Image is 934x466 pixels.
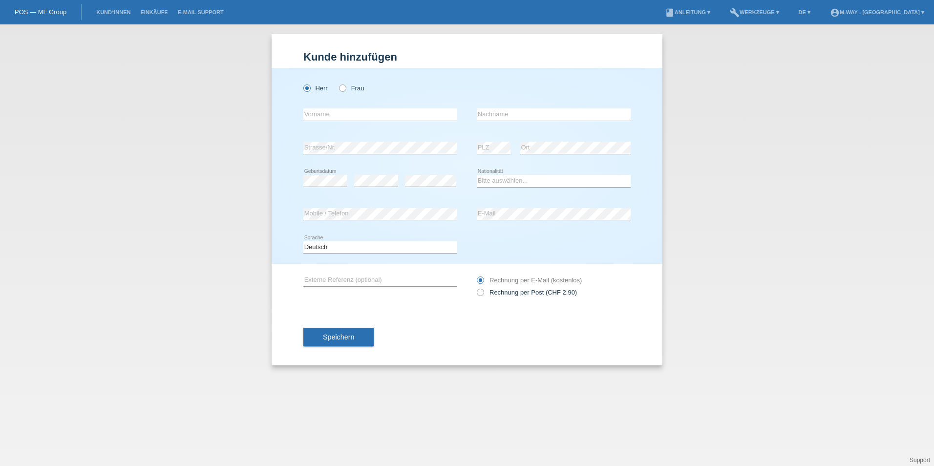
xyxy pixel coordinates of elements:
a: bookAnleitung ▾ [660,9,715,15]
span: Speichern [323,333,354,341]
input: Rechnung per E-Mail (kostenlos) [477,276,483,289]
button: Speichern [303,328,374,346]
i: build [730,8,740,18]
label: Frau [339,85,364,92]
a: Support [910,457,930,464]
i: book [665,8,675,18]
h1: Kunde hinzufügen [303,51,631,63]
a: buildWerkzeuge ▾ [725,9,784,15]
label: Herr [303,85,328,92]
label: Rechnung per Post (CHF 2.90) [477,289,577,296]
a: account_circlem-way - [GEOGRAPHIC_DATA] ▾ [825,9,929,15]
input: Herr [303,85,310,91]
a: DE ▾ [794,9,815,15]
a: E-Mail Support [173,9,229,15]
a: POS — MF Group [15,8,66,16]
a: Einkäufe [135,9,172,15]
i: account_circle [830,8,840,18]
a: Kund*innen [91,9,135,15]
input: Frau [339,85,345,91]
label: Rechnung per E-Mail (kostenlos) [477,276,582,284]
input: Rechnung per Post (CHF 2.90) [477,289,483,301]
